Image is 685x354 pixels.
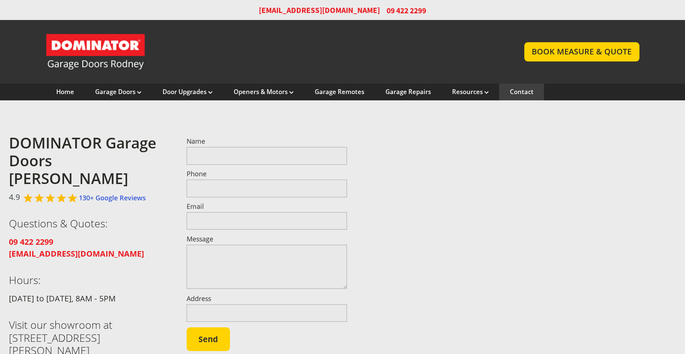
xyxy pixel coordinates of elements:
[9,237,53,247] a: 09 422 2299
[234,88,294,96] a: Openers & Motors
[9,217,169,230] h3: Questions & Quotes:
[9,191,20,203] span: 4.9
[187,236,347,243] label: Message
[163,88,213,96] a: Door Upgrades
[79,193,146,202] a: 130+ Google Reviews
[9,236,53,247] strong: 09 422 2299
[9,134,169,188] h2: DOMINATOR Garage Doors [PERSON_NAME]
[187,203,347,210] label: Email
[56,88,74,96] a: Home
[259,5,380,16] a: [EMAIL_ADDRESS][DOMAIN_NAME]
[23,193,79,203] div: Rated 4.9 out of 5,
[9,274,169,286] h3: Hours:
[387,5,426,16] span: 09 422 2299
[187,327,230,351] button: Send
[315,88,364,96] a: Garage Remotes
[187,138,347,145] label: Name
[510,88,534,96] a: Contact
[9,293,169,304] p: [DATE] to [DATE], 8AM - 5PM
[524,42,639,61] a: BOOK MEASURE & QUOTE
[46,33,509,70] a: Garage Door and Secure Access Solutions homepage
[9,248,144,259] a: [EMAIL_ADDRESS][DOMAIN_NAME]
[95,88,141,96] a: Garage Doors
[452,88,489,96] a: Resources
[385,88,431,96] a: Garage Repairs
[187,295,347,302] label: Address
[187,171,347,177] label: Phone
